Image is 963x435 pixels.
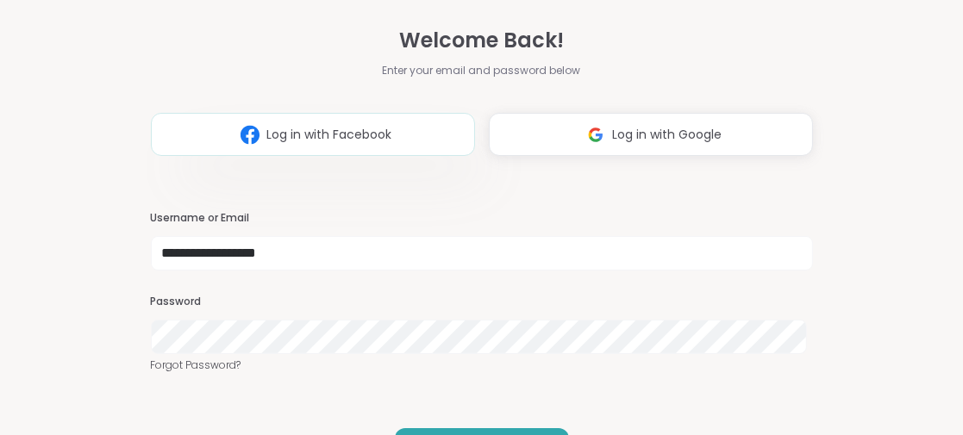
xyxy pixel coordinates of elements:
[151,357,813,373] a: Forgot Password?
[489,113,813,156] button: Log in with Google
[399,25,564,56] span: Welcome Back!
[579,119,612,151] img: ShareWell Logomark
[234,119,266,151] img: ShareWell Logomark
[266,126,391,144] span: Log in with Facebook
[151,295,813,309] h3: Password
[151,211,813,226] h3: Username or Email
[612,126,722,144] span: Log in with Google
[151,113,475,156] button: Log in with Facebook
[383,63,581,78] span: Enter your email and password below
